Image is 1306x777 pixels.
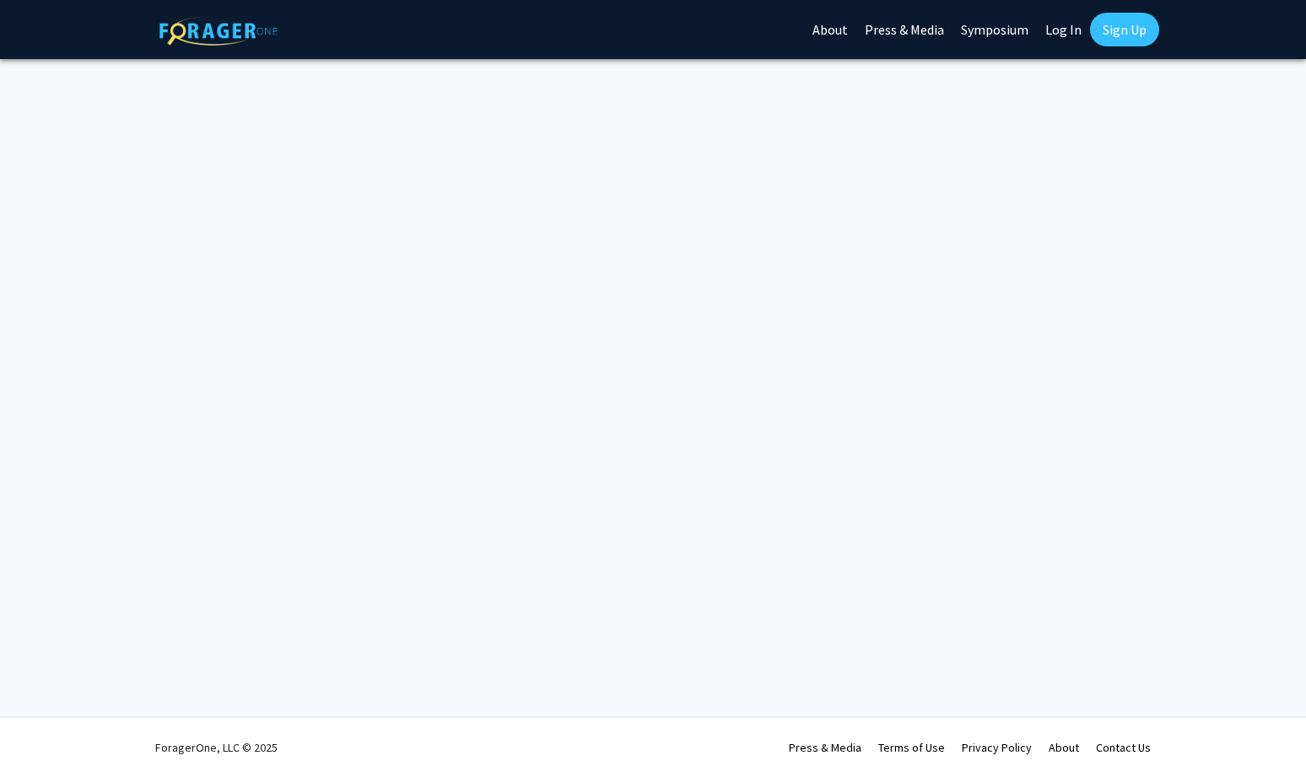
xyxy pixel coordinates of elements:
[878,740,945,755] a: Terms of Use
[962,740,1032,755] a: Privacy Policy
[159,16,278,46] img: ForagerOne Logo
[1090,13,1159,46] a: Sign Up
[1049,740,1079,755] a: About
[155,718,278,777] div: ForagerOne, LLC © 2025
[1096,740,1151,755] a: Contact Us
[789,740,861,755] a: Press & Media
